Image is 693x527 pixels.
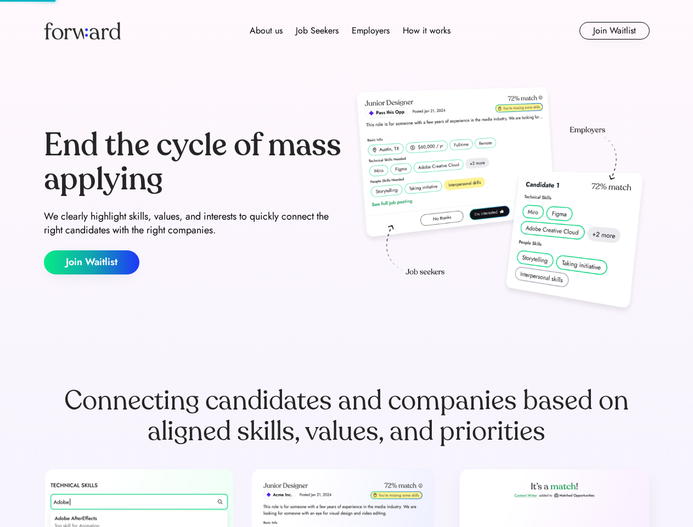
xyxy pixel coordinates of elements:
div: End the cycle of mass applying [44,128,342,196]
div: Employers [352,24,390,37]
button: Join Waitlist [579,22,650,40]
div: We clearly highlight skills, values, and interests to quickly connect the right candidates with t... [44,210,342,237]
div: Connecting candidates and companies based on aligned skills, values, and priorities [44,385,650,447]
button: Join Waitlist [44,250,139,274]
div: How it works [403,24,450,37]
img: hero-image.png [351,83,650,319]
div: About us [250,24,283,37]
img: Forward logo [44,22,121,40]
div: Job Seekers [296,24,339,37]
